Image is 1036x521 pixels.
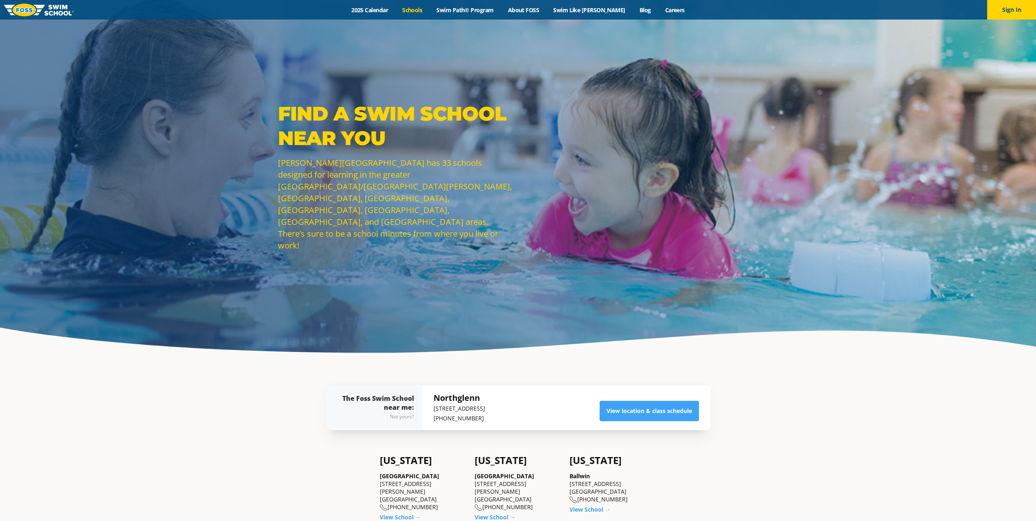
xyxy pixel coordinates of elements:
[475,472,561,511] div: [STREET_ADDRESS][PERSON_NAME] [GEOGRAPHIC_DATA] [PHONE_NUMBER]
[569,455,656,466] h4: [US_STATE]
[434,392,485,404] h5: Northglenn
[569,506,611,513] a: View School →
[380,504,388,511] img: location-phone-o-icon.svg
[600,401,699,421] a: View location & class schedule
[380,513,421,521] a: View School →
[569,472,656,503] div: [STREET_ADDRESS] [GEOGRAPHIC_DATA] [PHONE_NUMBER]
[475,504,482,511] img: location-phone-o-icon.svg
[475,455,561,466] h4: [US_STATE]
[380,472,467,511] div: [STREET_ADDRESS][PERSON_NAME] [GEOGRAPHIC_DATA] [PHONE_NUMBER]
[434,404,485,413] p: [STREET_ADDRESS]
[569,472,590,480] a: Ballwin
[546,6,633,14] a: Swim Like [PERSON_NAME]
[278,157,514,251] p: [PERSON_NAME][GEOGRAPHIC_DATA] has 33 schools designed for learning in the greater [GEOGRAPHIC_DA...
[344,6,395,14] a: 2025 Calendar
[475,513,516,521] a: View School →
[395,6,429,14] a: Schools
[342,412,414,422] div: Not yours?
[380,472,439,480] a: [GEOGRAPHIC_DATA]
[501,6,546,14] a: About FOSS
[429,6,501,14] a: Swim Path® Program
[380,455,467,466] h4: [US_STATE]
[434,413,485,423] p: [PHONE_NUMBER]
[569,497,577,503] img: location-phone-o-icon.svg
[658,6,692,14] a: Careers
[475,472,534,480] a: [GEOGRAPHIC_DATA]
[342,394,414,422] div: The Foss Swim School near me:
[278,101,514,150] p: Find a Swim School Near You
[4,4,74,16] img: FOSS Swim School Logo
[632,6,658,14] a: Blog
